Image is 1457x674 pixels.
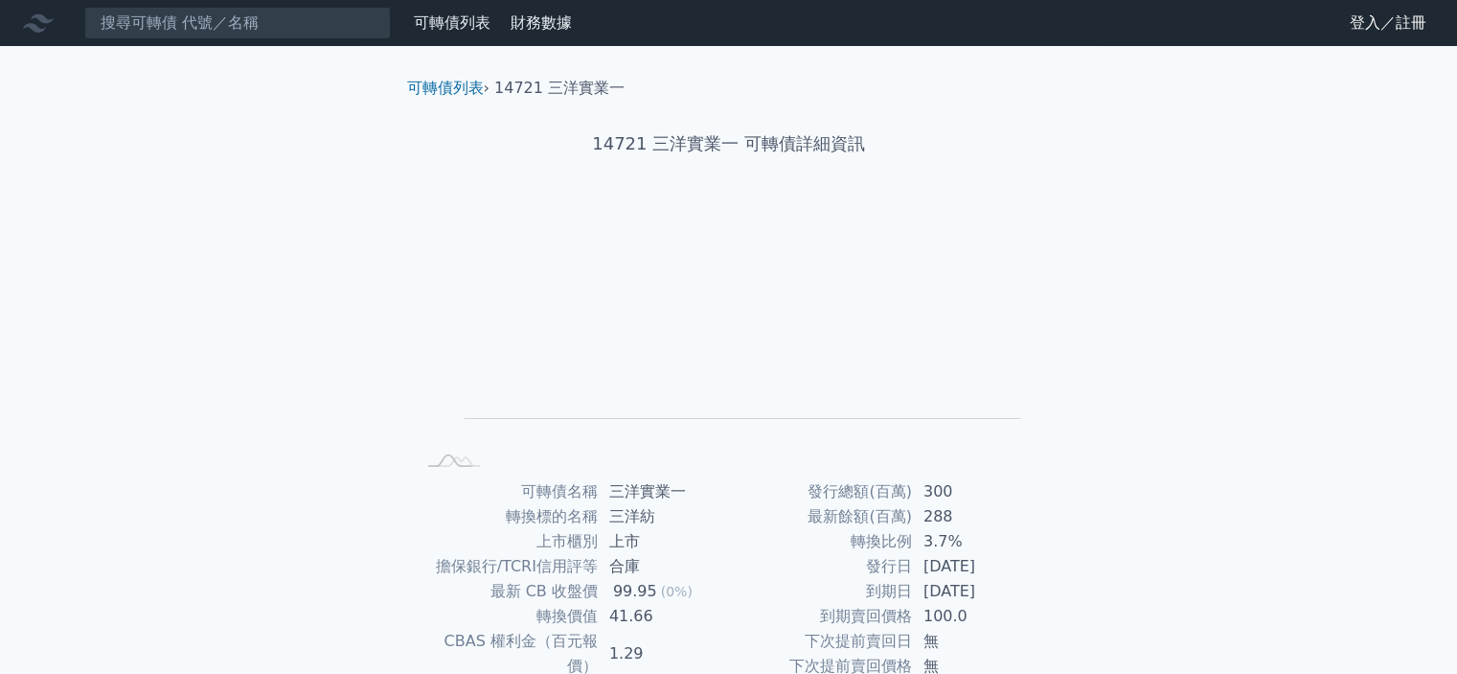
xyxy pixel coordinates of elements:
td: 到期賣回價格 [729,604,912,629]
td: 下次提前賣回日 [729,629,912,654]
li: 14721 三洋實業一 [494,77,625,100]
td: 3.7% [912,529,1043,554]
td: 100.0 [912,604,1043,629]
td: 可轉債名稱 [415,479,598,504]
li: › [407,77,489,100]
td: 到期日 [729,579,912,604]
td: 轉換價值 [415,604,598,629]
td: 三洋紡 [598,504,729,529]
td: 三洋實業一 [598,479,729,504]
td: 轉換比例 [729,529,912,554]
h1: 14721 三洋實業一 可轉債詳細資訊 [392,130,1066,157]
a: 財務數據 [511,13,572,32]
td: 300 [912,479,1043,504]
div: 99.95 [609,579,661,604]
td: 最新 CB 收盤價 [415,579,598,604]
td: 擔保銀行/TCRI信用評等 [415,554,598,579]
td: 41.66 [598,604,729,629]
td: 上市櫃別 [415,529,598,554]
td: 上市 [598,529,729,554]
a: 可轉債列表 [414,13,490,32]
a: 可轉債列表 [407,79,484,97]
td: 288 [912,504,1043,529]
td: [DATE] [912,579,1043,604]
td: 合庫 [598,554,729,579]
td: 發行總額(百萬) [729,479,912,504]
td: [DATE] [912,554,1043,579]
td: 無 [912,629,1043,654]
td: 最新餘額(百萬) [729,504,912,529]
td: 轉換標的名稱 [415,504,598,529]
g: Chart [446,218,1021,447]
td: 發行日 [729,554,912,579]
span: (0%) [661,584,693,599]
input: 搜尋可轉債 代號／名稱 [84,7,391,39]
a: 登入／註冊 [1334,8,1442,38]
